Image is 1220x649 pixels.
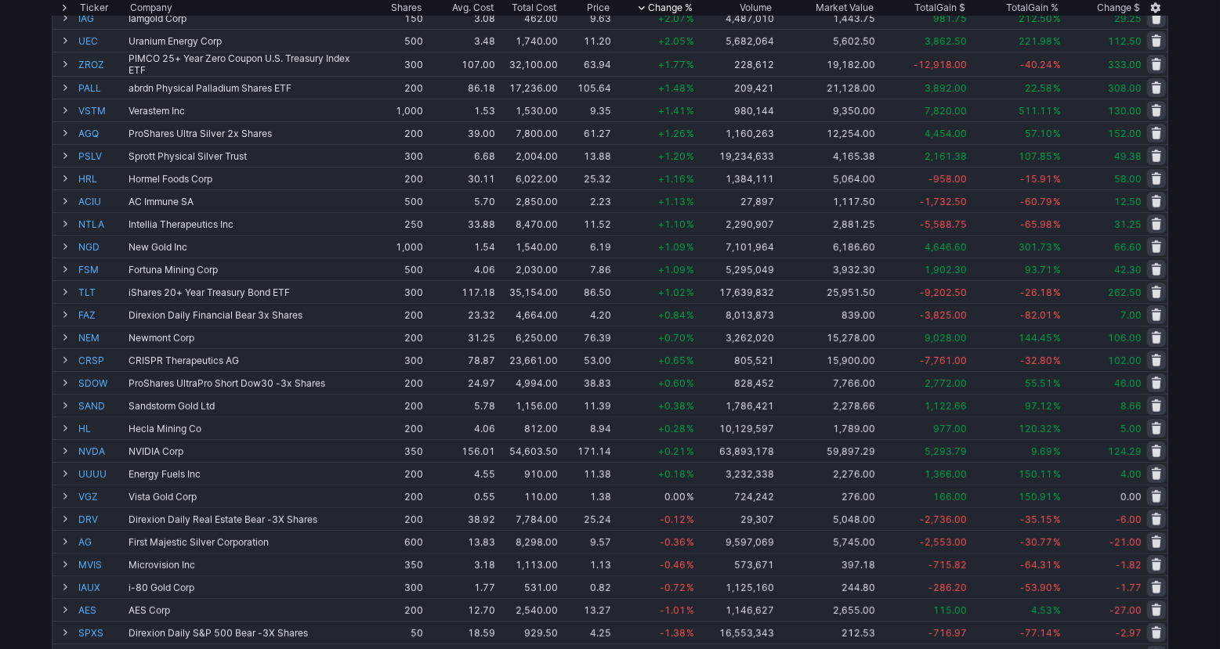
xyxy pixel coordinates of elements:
[368,29,425,52] td: 500
[925,35,967,47] span: 3,862.50
[497,6,559,29] td: 462.00
[1053,173,1061,185] span: %
[686,423,694,434] span: %
[696,258,776,280] td: 5,295,049
[1025,128,1052,139] span: 57.10
[686,150,694,162] span: %
[497,99,559,121] td: 1,530.00
[1053,13,1061,24] span: %
[129,52,367,76] div: PIMCO 25+ Year Zero Coupon U.S. Treasury Index ETF
[1108,332,1142,344] span: 106.00
[686,105,694,117] span: %
[1053,196,1061,207] span: %
[129,468,367,480] div: Energy Fuels Inc
[776,167,877,189] td: 5,064.00
[1053,105,1061,117] span: %
[1053,264,1061,276] span: %
[658,173,686,185] span: +1.16
[686,309,694,321] span: %
[658,150,686,162] span: +1.20
[776,99,877,121] td: 9,350.00
[1053,59,1061,70] span: %
[425,258,497,280] td: 4.06
[696,121,776,144] td: 1,160,263
[776,76,877,99] td: 21,128.00
[1025,377,1052,389] span: 55.51
[1053,445,1061,457] span: %
[559,394,612,416] td: 11.39
[129,309,367,321] div: Direxion Daily Financial Bear 3x Shares
[129,445,367,457] div: NVIDIA Corp
[425,348,497,371] td: 78.87
[696,144,776,167] td: 19,234,633
[559,280,612,303] td: 86.50
[1114,196,1142,207] span: 12.50
[78,168,125,189] a: HRL
[78,531,125,553] a: AG
[368,439,425,462] td: 350
[696,6,776,29] td: 4,487,010
[686,128,694,139] span: %
[925,82,967,94] span: 3,892.00
[933,423,967,434] span: 977.00
[1019,35,1052,47] span: 221.98
[559,167,612,189] td: 25.32
[78,304,125,326] a: FAZ
[425,6,497,29] td: 3.08
[925,241,967,253] span: 4,646.60
[497,29,559,52] td: 1,740.00
[686,332,694,344] span: %
[920,218,967,230] span: -5,588.75
[559,235,612,258] td: 6.19
[129,287,367,298] div: iShares 20+ Year Treasury Bond ETF
[425,99,497,121] td: 1.53
[497,371,559,394] td: 4,994.00
[696,326,776,348] td: 3,262,020
[559,258,612,280] td: 7.86
[1019,332,1052,344] span: 144.45
[559,52,612,76] td: 63.94
[78,485,125,507] a: VGZ
[776,439,877,462] td: 59,897.29
[696,189,776,212] td: 27,897
[1108,445,1142,457] span: 124.29
[925,468,967,480] span: 1,366.00
[78,372,125,394] a: SDOW
[368,189,425,212] td: 500
[1031,445,1052,457] span: 9.69
[1025,82,1052,94] span: 22.58
[696,235,776,258] td: 7,101,964
[1025,400,1052,412] span: 97.12
[129,355,367,366] div: CRISPR Therapeutics AG
[497,52,559,76] td: 32,100.00
[1019,468,1052,480] span: 150.11
[368,416,425,439] td: 200
[1020,355,1052,366] span: -32.80
[78,77,125,99] a: PALL
[78,553,125,575] a: MVIS
[1053,423,1061,434] span: %
[78,349,125,371] a: CRSP
[658,309,686,321] span: +0.84
[78,122,125,144] a: AGQ
[497,235,559,258] td: 1,540.00
[559,6,612,29] td: 9.63
[1020,59,1052,70] span: -40.24
[696,416,776,439] td: 10,129,597
[1020,218,1052,230] span: -65.98
[686,287,694,298] span: %
[776,144,877,167] td: 4,165.38
[696,167,776,189] td: 1,384,111
[1053,468,1061,480] span: %
[368,371,425,394] td: 200
[129,332,367,344] div: Newmont Corp
[497,326,559,348] td: 6,250.00
[129,105,367,117] div: Verastem Inc
[696,76,776,99] td: 209,421
[425,167,497,189] td: 30.11
[368,212,425,235] td: 250
[559,439,612,462] td: 171.14
[1108,355,1142,366] span: 102.00
[1053,82,1061,94] span: %
[658,59,686,70] span: +1.77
